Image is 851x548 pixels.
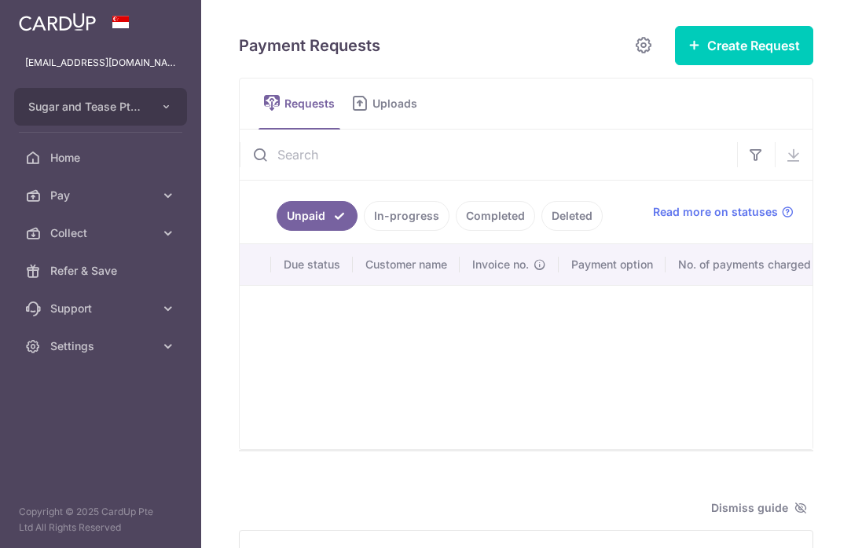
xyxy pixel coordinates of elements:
input: Search [240,130,737,180]
th: Due status [271,244,353,285]
p: [EMAIL_ADDRESS][DOMAIN_NAME] [25,55,176,71]
a: Completed [456,201,535,231]
a: Unpaid [277,201,358,231]
span: Help [36,11,68,25]
span: Pay [50,188,154,203]
a: Uploads [347,79,428,129]
button: Sugar and Tease Pte Ltd [14,88,187,126]
a: Read more on statuses [653,204,794,220]
th: Customer name [353,244,460,285]
a: Requests [259,79,340,129]
button: Create Request [675,26,813,65]
span: Support [50,301,154,316]
h5: Payment Requests [239,33,380,58]
span: Refer & Save [50,263,154,279]
a: In-progress [364,201,449,231]
a: Deleted [541,201,603,231]
img: CardUp [19,13,96,31]
span: Sugar and Tease Pte Ltd [28,99,145,115]
span: Uploads [372,96,428,111]
span: Dismiss guide [711,499,807,517]
span: Payment option [571,257,653,272]
span: Home [50,150,154,166]
span: Requests [284,96,340,111]
span: No. of payments charged [678,257,811,272]
span: Settings [50,338,154,354]
span: Invoice no. [472,257,529,272]
span: Collect [50,225,154,241]
span: Read more on statuses [653,204,778,220]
